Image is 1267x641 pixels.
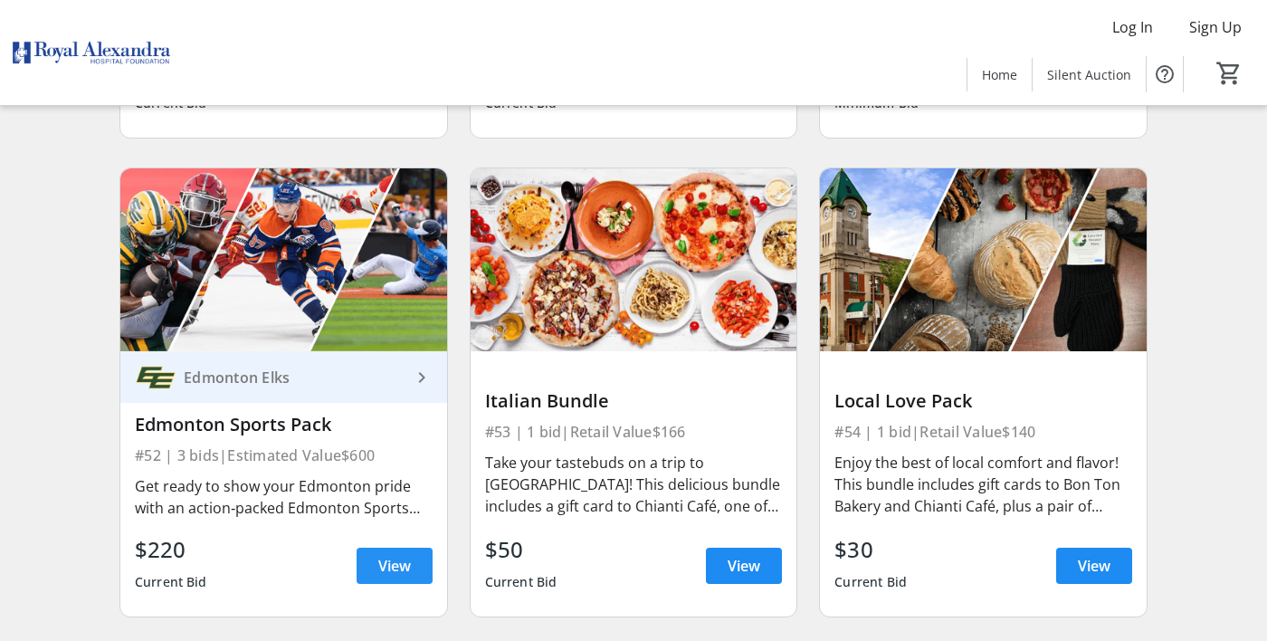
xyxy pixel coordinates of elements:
img: Edmonton Elks [135,357,176,398]
div: $220 [135,533,207,566]
span: Log In [1112,16,1153,38]
a: Edmonton ElksEdmonton Elks [120,351,447,403]
span: View [728,555,760,577]
div: #52 | 3 bids | Estimated Value $600 [135,443,433,468]
div: Current Bid [485,566,557,598]
span: View [1078,555,1110,577]
div: Local Love Pack [834,390,1132,412]
button: Help [1147,56,1183,92]
div: Take your tastebuds on a trip to [GEOGRAPHIC_DATA]! This delicious bundle includes a gift card to... [485,452,783,517]
img: Local Love Pack [820,168,1147,352]
div: Edmonton Elks [176,368,411,387]
div: Current Bid [834,566,907,598]
button: Cart [1213,57,1245,90]
img: Edmonton Sports Pack [120,168,447,352]
span: Sign Up [1189,16,1242,38]
a: View [1056,548,1132,584]
span: Silent Auction [1047,65,1131,84]
div: Get ready to show your Edmonton pride with an action‑packed Edmonton Sports Pack—a dream for any ... [135,475,433,519]
div: $50 [485,533,557,566]
div: Italian Bundle [485,390,783,412]
img: Italian Bundle [471,168,797,352]
button: Sign Up [1175,13,1256,42]
mat-icon: keyboard_arrow_right [411,367,433,388]
div: #53 | 1 bid | Retail Value $166 [485,419,783,445]
img: Royal Alexandra Hospital Foundation's Logo [11,7,172,98]
div: Edmonton Sports Pack [135,414,433,435]
a: View [357,548,433,584]
div: #54 | 1 bid | Retail Value $140 [834,419,1132,445]
div: $30 [834,533,907,566]
span: Home [982,65,1017,84]
a: Home [967,58,1032,91]
div: Current Bid [135,566,207,598]
div: Enjoy the best of local comfort and flavor! This bundle includes gift cards to Bon Ton Bakery and... [834,452,1132,517]
span: View [378,555,411,577]
a: View [706,548,782,584]
button: Log In [1098,13,1167,42]
a: Silent Auction [1033,58,1146,91]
